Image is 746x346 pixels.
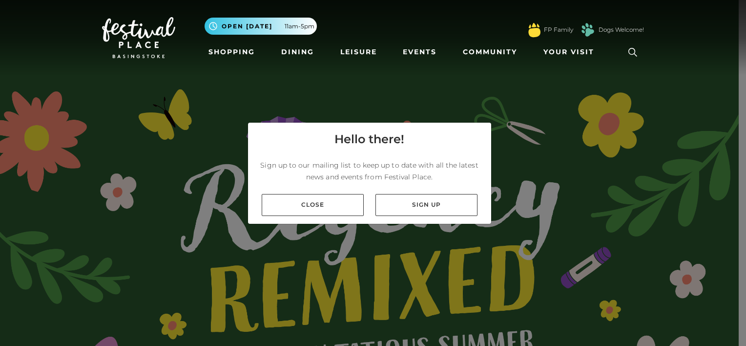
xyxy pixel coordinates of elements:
span: Your Visit [543,47,594,57]
a: Sign up [375,194,477,216]
a: Dogs Welcome! [599,25,644,34]
a: Dining [277,43,318,61]
span: Open [DATE] [222,22,272,31]
a: Leisure [336,43,381,61]
a: Community [459,43,521,61]
img: Festival Place Logo [102,17,175,58]
span: 11am-5pm [285,22,314,31]
a: FP Family [544,25,573,34]
a: Shopping [205,43,259,61]
h4: Hello there! [334,130,404,148]
button: Open [DATE] 11am-5pm [205,18,317,35]
a: Close [262,194,364,216]
a: Your Visit [539,43,603,61]
p: Sign up to our mailing list to keep up to date with all the latest news and events from Festival ... [256,159,483,183]
a: Events [399,43,440,61]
